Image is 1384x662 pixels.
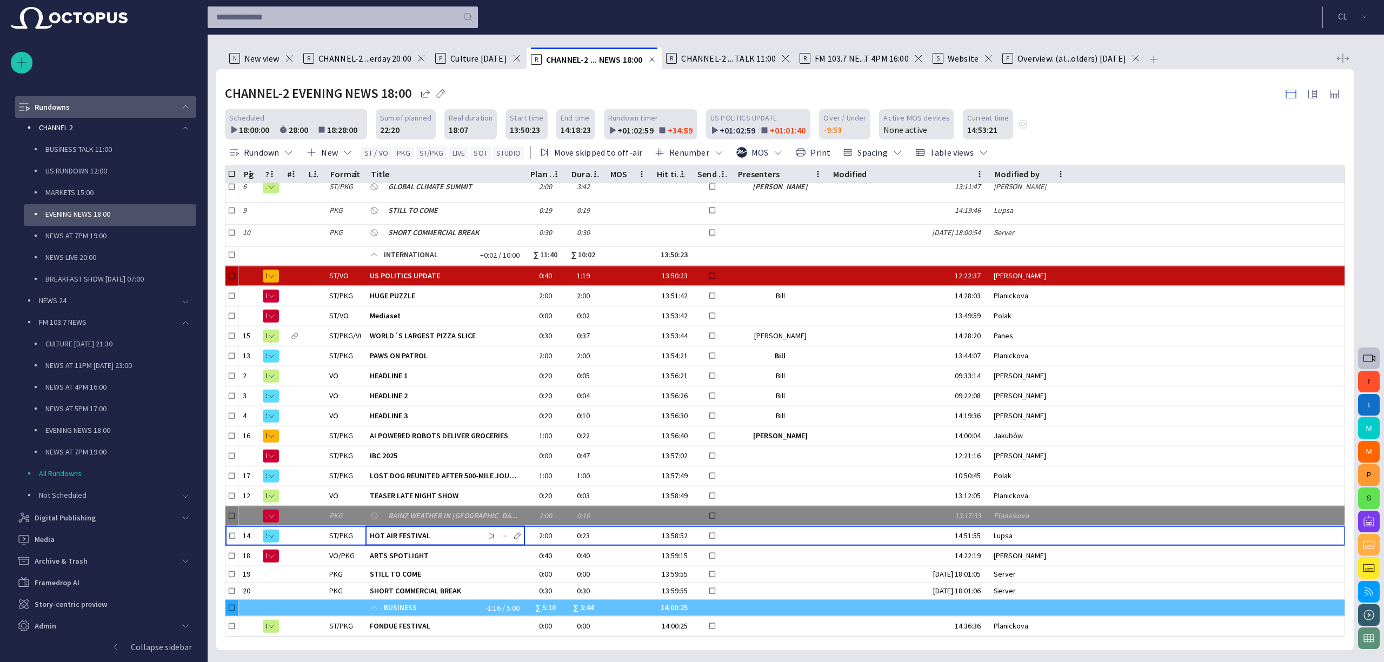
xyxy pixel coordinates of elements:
[243,228,256,238] div: 10
[225,48,299,69] div: NNew view
[370,446,521,466] div: IBC 2025
[431,48,527,69] div: FCulture [DATE]
[933,53,943,64] p: S
[24,356,196,377] div: NEWS AT 11PM [DATE] 23:00
[955,351,985,361] div: 13:44:07
[370,431,521,441] span: AI POWERED ROBOTS DELIVER GROCERIES
[994,311,1016,321] div: Polak
[666,53,677,64] p: R
[370,366,521,386] div: HEADLINE 1
[588,166,603,182] button: Duration column menu
[348,166,363,182] button: Format column menu
[35,534,55,545] p: Media
[243,391,256,401] div: 3
[24,420,196,442] div: EVENING NEWS 18:00
[1358,464,1380,486] button: P
[11,10,196,552] ul: main menu
[329,205,343,216] div: PKG
[225,143,298,162] button: Rundown
[308,166,323,182] button: Lck column menu
[577,311,594,321] div: 0:02
[17,464,196,485] div: All Rundowns
[998,48,1144,69] div: FOverview: (al...olders) [DATE]
[577,511,594,521] div: 0:10
[370,486,521,506] div: TEASER LATE NIGHT SHOW
[388,182,521,192] span: GLOBAL CLIMATE SUMMIT
[24,204,196,226] div: EVENING NEWS 18:00
[11,7,128,29] img: Octopus News Room
[266,491,267,501] span: R
[656,531,688,541] div: 13:58:52
[1002,53,1013,64] p: F
[577,228,594,238] div: 0:30
[370,346,521,366] div: PAWS ON PATROL
[263,526,279,546] button: S
[529,205,562,216] div: 0:19
[577,531,594,541] div: 0:23
[955,205,985,216] div: 14:19:46
[318,53,412,64] span: CHANNEL-2 ...erday 20:00
[1358,487,1380,509] button: S
[577,569,594,579] div: 0:00
[243,531,256,541] div: 14
[370,351,521,361] span: PAWS ON PATROL
[994,411,1050,421] div: Fitzgerald
[329,411,338,421] div: VO
[527,48,662,69] div: RCHANNEL-2 ... NEWS 18:00
[303,53,314,64] p: R
[737,371,823,381] div: Bill
[370,546,521,566] div: ARTS SPOTLIGHT
[24,269,196,291] div: BREAKFAST SHOW [DATE] 07:00
[243,551,256,561] div: 18
[529,451,562,461] div: 0:00
[994,205,1017,216] div: Lupsa
[263,546,279,566] button: N
[994,531,1017,541] div: Lupsa
[994,371,1050,381] div: Fitzgerald
[656,391,688,401] div: 13:56:26
[24,226,196,248] div: NEWS AT 7PM 19:00
[370,551,521,561] span: ARTS SPOTLIGHT
[370,326,521,346] div: WORLD´S LARGEST PIZZA SLICE
[266,311,267,322] span: N
[577,471,594,481] div: 1:00
[370,311,521,321] span: Mediaset
[791,143,834,162] button: Print
[955,491,985,501] div: 13:12:05
[243,371,256,381] div: 2
[266,431,267,442] span: M
[493,146,524,159] button: STUDIO
[1358,441,1380,463] button: M
[45,338,196,349] p: CULTURE [DATE] 21:30
[370,271,521,281] span: US POLITICS UPDATE
[329,491,338,501] div: VO
[24,442,196,464] div: NEWS AT 7PM 19:00
[244,53,280,64] span: New view
[263,286,279,306] button: N
[577,182,594,192] div: 3:42
[225,86,411,101] h2: CHANNEL-2 EVENING NEWS 18:00
[263,406,279,426] button: S
[932,228,985,238] div: 9/5 18:00:54
[370,286,521,306] div: HUGE PUZZLE
[266,411,267,422] span: S
[994,351,1033,361] div: Planickova
[370,451,521,461] span: IBC 2025
[948,53,979,64] span: Website
[45,403,196,414] p: NEWS AT 5PM 17:00
[263,386,279,406] button: S
[577,331,594,341] div: 0:37
[266,371,267,382] span: R
[263,446,279,466] button: N
[737,411,823,421] div: Bill
[266,331,267,342] span: R
[994,491,1033,501] div: Planickova
[529,228,562,238] div: 0:30
[1358,394,1380,416] button: I
[1358,371,1380,392] button: f
[737,391,823,401] div: Bill
[737,291,823,301] div: Bill
[994,391,1050,401] div: Fitzgerald
[24,377,196,399] div: NEWS AT 4PM 16:00
[737,331,823,341] div: Jennifer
